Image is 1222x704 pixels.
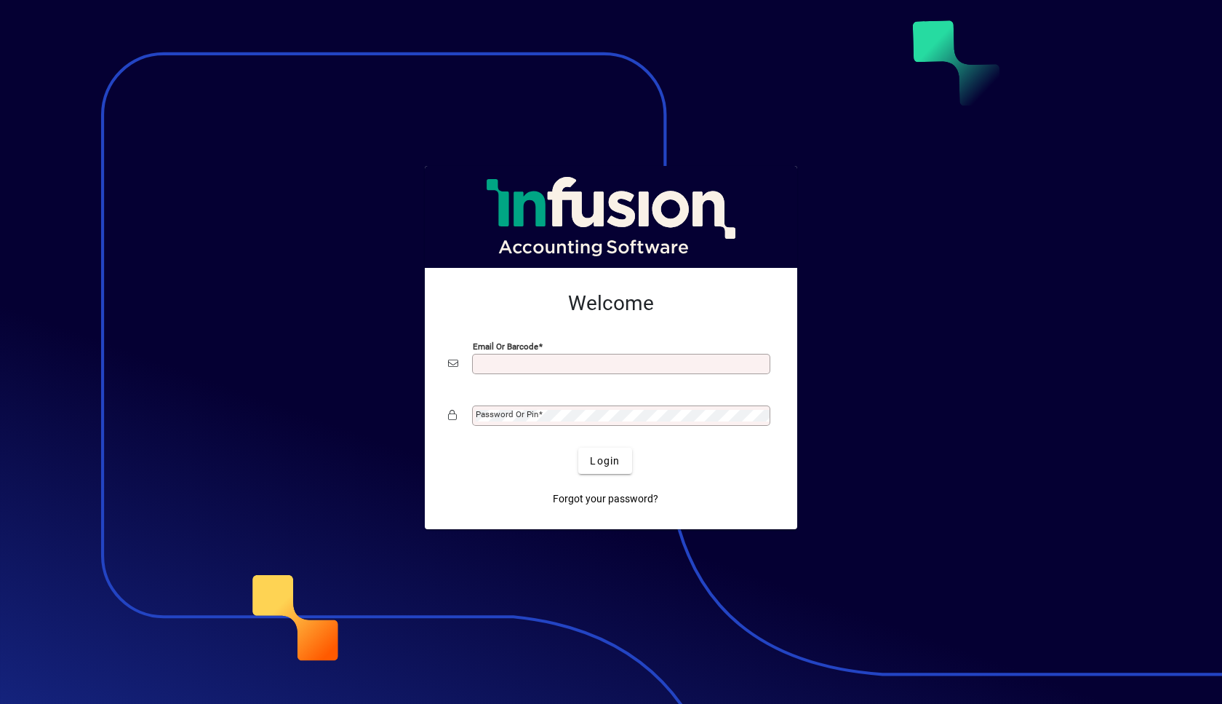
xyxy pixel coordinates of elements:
span: Login [590,454,620,469]
span: Forgot your password? [553,491,658,507]
mat-label: Password or Pin [476,409,538,419]
mat-label: Email or Barcode [473,341,538,352]
a: Forgot your password? [547,486,664,512]
h2: Welcome [448,291,774,316]
button: Login [578,448,631,474]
